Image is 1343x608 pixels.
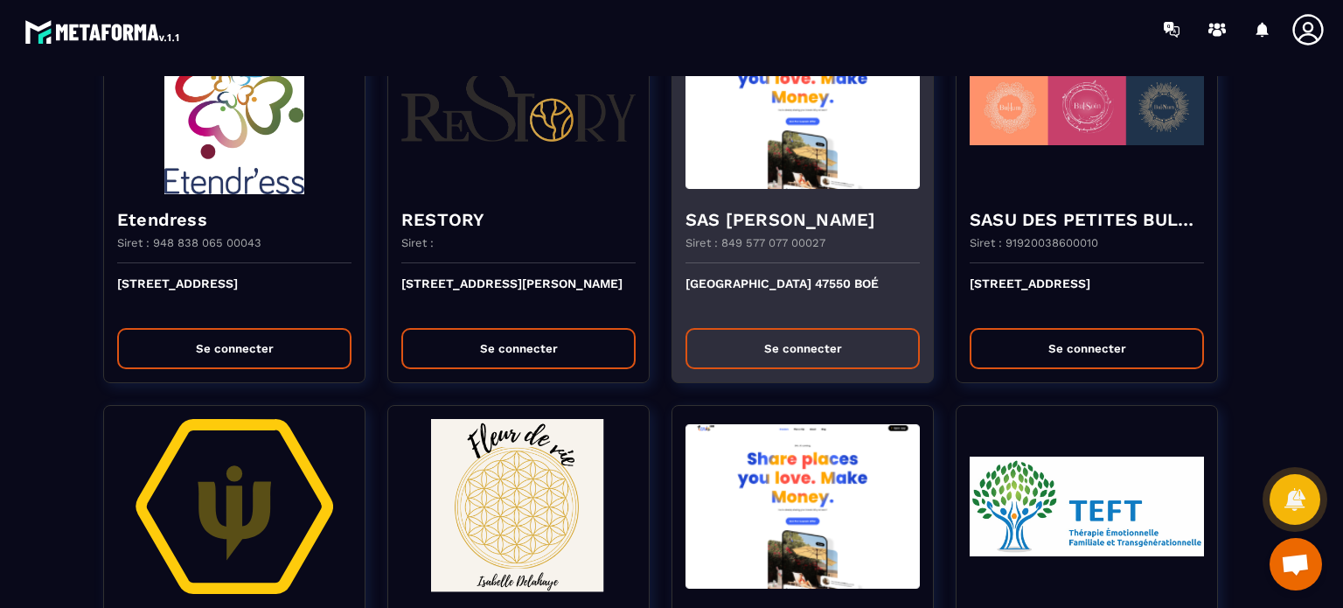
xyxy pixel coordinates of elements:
p: [STREET_ADDRESS][PERSON_NAME] [401,276,636,315]
p: Siret : 91920038600010 [970,236,1098,249]
img: funnel-background [117,19,351,194]
p: [GEOGRAPHIC_DATA] 47550 BOÉ [685,276,920,315]
h4: SAS [PERSON_NAME] [685,207,920,232]
p: [STREET_ADDRESS] [970,276,1204,315]
h4: SASU DES PETITES BULLES [970,207,1204,232]
img: funnel-background [401,419,636,594]
button: Se connecter [685,328,920,369]
a: Ouvrir le chat [1270,538,1322,591]
h4: Etendress [117,207,351,232]
p: Siret : [401,236,434,249]
img: funnel-background [401,19,636,194]
img: funnel-background [117,419,351,594]
p: [STREET_ADDRESS] [117,276,351,315]
p: Siret : 849 577 077 00027 [685,236,825,249]
h4: RESTORY [401,207,636,232]
img: logo [24,16,182,47]
button: Se connecter [117,328,351,369]
img: funnel-background [970,19,1204,194]
p: Siret : 948 838 065 00043 [117,236,261,249]
button: Se connecter [401,328,636,369]
img: funnel-background [685,19,920,194]
img: funnel-background [970,419,1204,594]
button: Se connecter [970,328,1204,369]
img: funnel-background [685,419,920,594]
